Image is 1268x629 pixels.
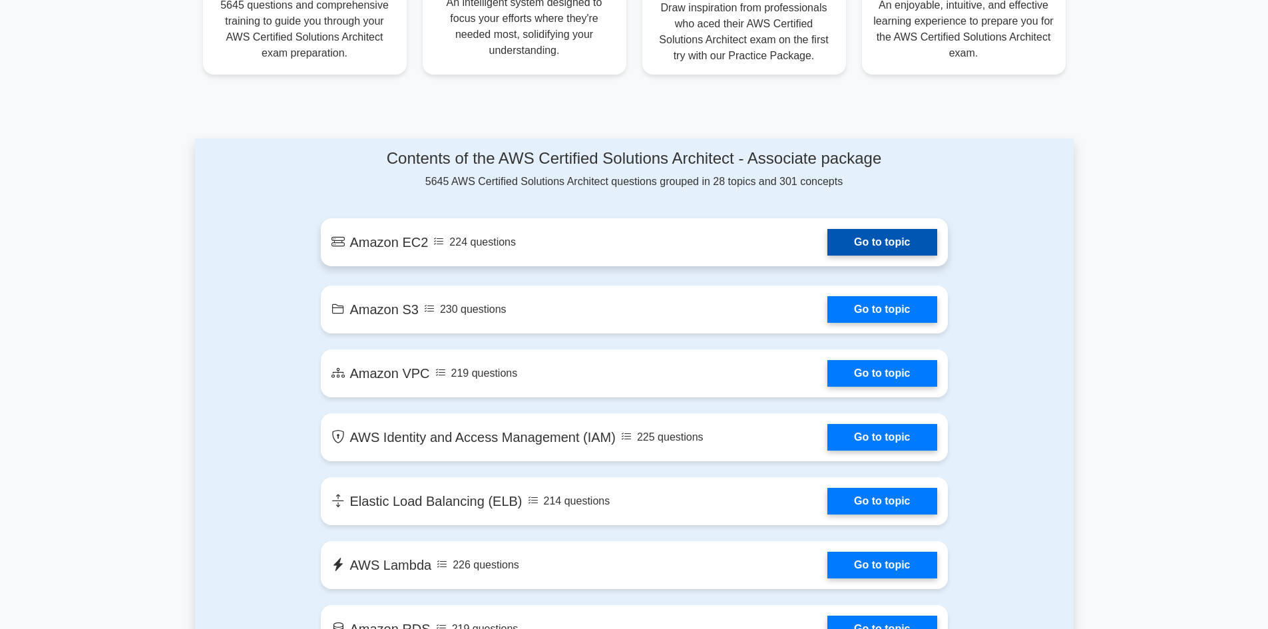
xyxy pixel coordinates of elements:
a: Go to topic [827,552,937,578]
h4: Contents of the AWS Certified Solutions Architect - Associate package [321,149,948,168]
a: Go to topic [827,424,937,451]
div: 5645 AWS Certified Solutions Architect questions grouped in 28 topics and 301 concepts [321,149,948,190]
a: Go to topic [827,229,937,256]
a: Go to topic [827,488,937,515]
a: Go to topic [827,360,937,387]
a: Go to topic [827,296,937,323]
